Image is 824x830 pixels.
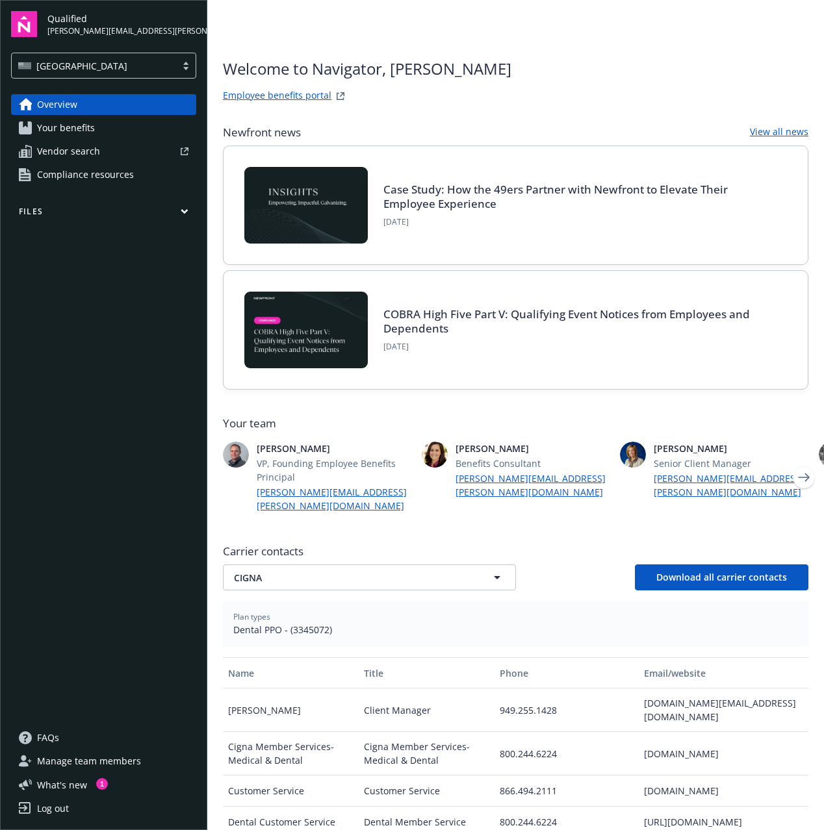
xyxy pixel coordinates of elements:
span: Dental PPO - (3345072) [233,623,798,636]
button: What's new1 [11,778,108,792]
div: 949.255.1428 [495,688,639,732]
button: Qualified[PERSON_NAME][EMAIL_ADDRESS][PERSON_NAME][DOMAIN_NAME] [47,11,196,37]
div: Log out [37,798,69,819]
span: [PERSON_NAME] [257,442,411,455]
div: Client Manager [359,688,495,732]
a: Employee benefits portal [223,88,331,104]
a: [PERSON_NAME][EMAIL_ADDRESS][PERSON_NAME][DOMAIN_NAME] [257,485,411,512]
img: photo [223,442,249,468]
span: Newfront news [223,125,301,140]
a: Next [793,467,814,488]
span: [PERSON_NAME] [654,442,808,455]
span: [DATE] [383,341,771,353]
div: [DOMAIN_NAME] [639,732,808,775]
span: Your benefits [37,118,95,138]
div: 866.494.2111 [495,775,639,807]
span: Benefits Consultant [456,457,610,470]
div: 800.244.6224 [495,732,639,775]
span: Manage team members [37,751,141,772]
div: Cigna Member Services- Medical & Dental [359,732,495,775]
span: Senior Client Manager [654,457,808,470]
a: Case Study: How the 49ers Partner with Newfront to Elevate Their Employee Experience [383,182,728,211]
div: Customer Service [223,775,359,807]
div: [PERSON_NAME] [223,688,359,732]
button: Email/website [639,657,808,688]
span: Welcome to Navigator , [PERSON_NAME] [223,57,511,81]
span: Download all carrier contacts [656,571,787,583]
div: Title [364,666,489,680]
img: photo [620,442,646,468]
span: [PERSON_NAME] [456,442,610,455]
span: What ' s new [37,778,87,792]
span: Vendor search [37,141,100,162]
span: Compliance resources [37,164,134,185]
span: VP, Founding Employee Benefits Principal [257,457,411,484]
span: Qualified [47,12,196,25]
button: Title [359,657,495,688]
span: [PERSON_NAME][EMAIL_ADDRESS][PERSON_NAME][DOMAIN_NAME] [47,25,196,37]
span: [GEOGRAPHIC_DATA] [36,59,127,73]
button: CIGNA [223,564,516,590]
img: navigator-logo.svg [11,11,37,37]
a: Vendor search [11,141,196,162]
img: BLOG-Card Image - Compliance - COBRA High Five Pt 5 - 09-11-25.jpg [244,292,368,368]
div: Cigna Member Services- Medical & Dental [223,732,359,775]
span: Carrier contacts [223,544,808,559]
span: [GEOGRAPHIC_DATA] [18,59,170,73]
a: FAQs [11,727,196,748]
span: Your team [223,416,808,431]
a: View all news [750,125,808,140]
div: Name [228,666,354,680]
span: Plan types [233,611,798,623]
div: 1 [96,778,108,790]
a: COBRA High Five Part V: Qualifying Event Notices from Employees and Dependents [383,307,750,336]
button: Name [223,657,359,688]
span: CIGNA [234,571,463,585]
span: Overview [37,94,77,115]
img: Card Image - INSIGHTS copy.png [244,167,368,244]
a: striveWebsite [333,88,348,104]
a: Manage team members [11,751,196,772]
a: Overview [11,94,196,115]
button: Download all carrier contacts [635,564,808,590]
a: Compliance resources [11,164,196,185]
a: [PERSON_NAME][EMAIL_ADDRESS][PERSON_NAME][DOMAIN_NAME] [456,472,610,499]
div: [DOMAIN_NAME][EMAIL_ADDRESS][DOMAIN_NAME] [639,688,808,732]
div: Phone [500,666,634,680]
span: FAQs [37,727,59,748]
a: Your benefits [11,118,196,138]
span: [DATE] [383,216,771,228]
a: [PERSON_NAME][EMAIL_ADDRESS][PERSON_NAME][DOMAIN_NAME] [654,472,808,499]
div: Customer Service [359,775,495,807]
div: Email/website [644,666,803,680]
img: photo [422,442,448,468]
button: Files [11,206,196,222]
div: [DOMAIN_NAME] [639,775,808,807]
button: Phone [495,657,639,688]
